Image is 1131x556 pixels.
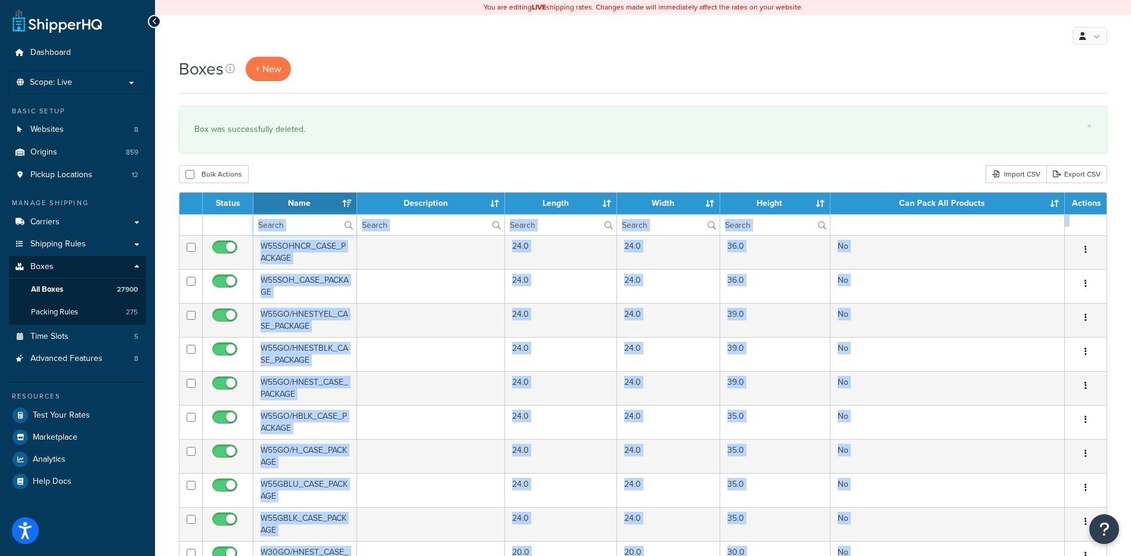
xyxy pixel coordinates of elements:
[505,405,616,439] td: 24.0
[505,371,616,405] td: 24.0
[9,391,146,401] div: Resources
[126,307,138,317] span: 275
[617,405,721,439] td: 24.0
[617,235,721,269] td: 24.0
[30,48,71,58] span: Dashboard
[505,235,616,269] td: 24.0
[505,193,616,214] th: Length : activate to sort column ascending
[505,303,616,337] td: 24.0
[253,303,357,337] td: W55GO/HNESTYEL_CASE_PACKAGE
[253,371,357,405] td: W55GO/HNEST_CASE_PACKAGE
[253,405,357,439] td: W55GO/HBLK_CASE_PACKAGE
[9,326,146,348] li: Time Slots
[194,121,1092,138] div: Box was successfully deleted.
[30,332,69,342] span: Time Slots
[134,332,138,342] span: 5
[1046,165,1107,183] a: Export CSV
[1087,121,1092,131] a: ×
[253,439,357,473] td: W55GO/H_CASE_PACKAGE
[9,119,146,141] li: Websites
[13,9,102,33] a: ShipperHQ Home
[505,439,616,473] td: 24.0
[505,215,616,235] input: Search
[9,404,146,426] li: Test Your Rates
[126,147,138,157] span: 859
[132,170,138,180] span: 12
[720,235,830,269] td: 36.0
[33,455,66,465] span: Analytics
[9,348,146,370] li: Advanced Features
[831,235,1065,269] td: No
[1065,193,1107,214] th: Actions
[30,125,64,135] span: Websites
[1089,514,1119,544] button: Open Resource Center
[720,337,830,371] td: 39.0
[9,164,146,186] li: Pickup Locations
[505,473,616,507] td: 24.0
[720,269,830,303] td: 36.0
[505,269,616,303] td: 24.0
[30,262,54,272] span: Boxes
[986,165,1046,183] div: Import CSV
[357,215,505,235] input: Search
[720,371,830,405] td: 39.0
[9,119,146,141] a: Websites 8
[9,471,146,492] a: Help Docs
[831,507,1065,541] td: No
[9,301,146,323] a: Packing Rules 275
[253,269,357,303] td: W55SOH_CASE_PACKAGE
[617,215,720,235] input: Search
[253,473,357,507] td: W55GBLU_CASE_PACKAGE
[9,256,146,278] a: Boxes
[617,193,721,214] th: Width : activate to sort column ascending
[117,285,138,295] span: 27900
[179,57,224,81] h1: Boxes
[617,337,721,371] td: 24.0
[255,62,281,76] span: + New
[30,217,60,227] span: Carriers
[720,303,830,337] td: 39.0
[617,303,721,337] td: 24.0
[9,211,146,233] a: Carriers
[831,473,1065,507] td: No
[831,269,1065,303] td: No
[33,477,72,487] span: Help Docs
[831,439,1065,473] td: No
[505,337,616,371] td: 24.0
[505,507,616,541] td: 24.0
[9,42,146,64] a: Dashboard
[253,193,357,214] th: Name : activate to sort column ascending
[9,449,146,470] a: Analytics
[203,193,253,214] th: Status
[9,348,146,370] a: Advanced Features 8
[9,427,146,448] a: Marketplace
[9,233,146,255] a: Shipping Rules
[9,198,146,208] div: Manage Shipping
[617,473,721,507] td: 24.0
[30,239,86,249] span: Shipping Rules
[831,405,1065,439] td: No
[720,193,830,214] th: Height : activate to sort column ascending
[831,371,1065,405] td: No
[179,165,249,183] button: Bulk Actions
[30,147,57,157] span: Origins
[720,473,830,507] td: 35.0
[33,433,78,443] span: Marketplace
[9,141,146,163] a: Origins 859
[9,301,146,323] li: Packing Rules
[31,285,63,295] span: All Boxes
[9,279,146,301] a: All Boxes 27900
[831,337,1065,371] td: No
[9,256,146,324] li: Boxes
[253,337,357,371] td: W55GO/HNESTBLK_CASE_PACKAGE
[253,507,357,541] td: W55GBLK_CASE_PACKAGE
[30,354,103,364] span: Advanced Features
[9,164,146,186] a: Pickup Locations 12
[617,507,721,541] td: 24.0
[617,439,721,473] td: 24.0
